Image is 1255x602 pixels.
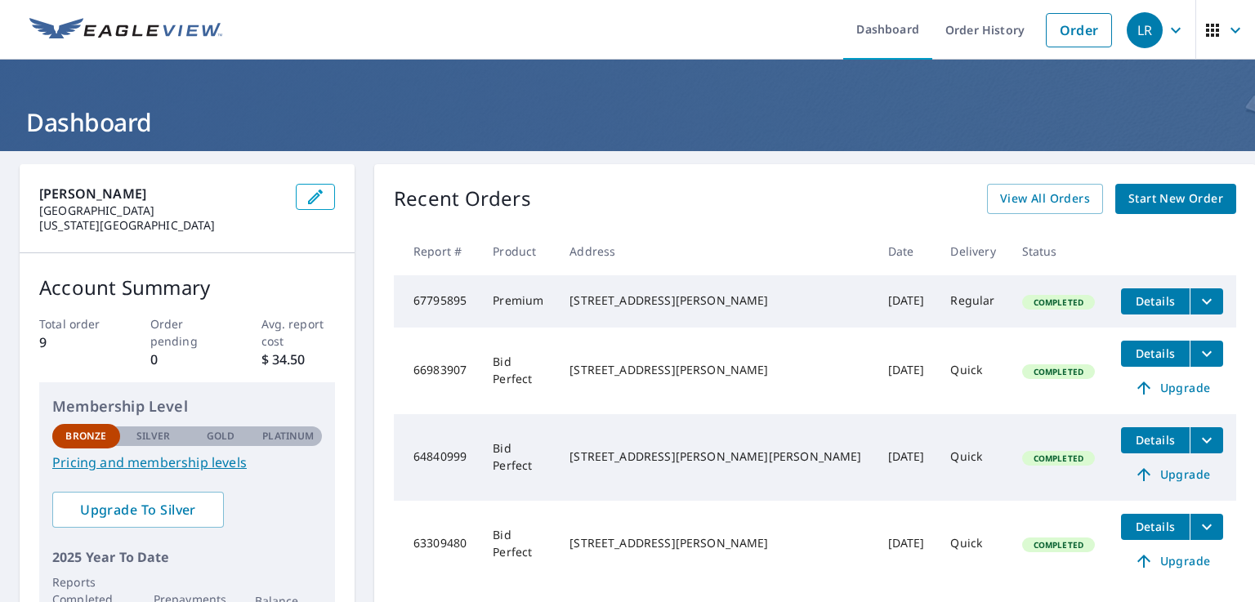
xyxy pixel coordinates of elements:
[875,275,938,328] td: [DATE]
[1121,341,1190,367] button: detailsBtn-66983907
[1131,346,1180,361] span: Details
[1131,378,1213,398] span: Upgrade
[150,350,225,369] p: 0
[1190,341,1223,367] button: filesDropdownBtn-66983907
[875,227,938,275] th: Date
[937,227,1008,275] th: Delivery
[1009,227,1108,275] th: Status
[1000,189,1090,209] span: View All Orders
[39,218,283,233] p: [US_STATE][GEOGRAPHIC_DATA]
[480,414,556,501] td: Bid Perfect
[1190,288,1223,314] button: filesDropdownBtn-67795895
[261,350,336,369] p: $ 34.50
[394,227,480,275] th: Report #
[394,184,531,214] p: Recent Orders
[875,414,938,501] td: [DATE]
[1024,453,1093,464] span: Completed
[1121,462,1223,488] a: Upgrade
[1131,432,1180,448] span: Details
[65,429,106,444] p: Bronze
[1131,293,1180,309] span: Details
[20,105,1235,139] h1: Dashboard
[52,547,322,567] p: 2025 Year To Date
[937,501,1008,587] td: Quick
[52,453,322,472] a: Pricing and membership levels
[1024,366,1093,377] span: Completed
[394,414,480,501] td: 64840999
[394,501,480,587] td: 63309480
[136,429,171,444] p: Silver
[1121,548,1223,574] a: Upgrade
[39,203,283,218] p: [GEOGRAPHIC_DATA]
[394,275,480,328] td: 67795895
[65,501,211,519] span: Upgrade To Silver
[937,414,1008,501] td: Quick
[207,429,234,444] p: Gold
[480,275,556,328] td: Premium
[1115,184,1236,214] a: Start New Order
[1131,551,1213,571] span: Upgrade
[394,328,480,414] td: 66983907
[39,273,335,302] p: Account Summary
[1131,465,1213,484] span: Upgrade
[1121,288,1190,314] button: detailsBtn-67795895
[569,362,861,378] div: [STREET_ADDRESS][PERSON_NAME]
[1127,12,1163,48] div: LR
[39,315,114,332] p: Total order
[52,395,322,417] p: Membership Level
[480,227,556,275] th: Product
[1121,514,1190,540] button: detailsBtn-63309480
[1121,427,1190,453] button: detailsBtn-64840999
[556,227,874,275] th: Address
[480,328,556,414] td: Bid Perfect
[261,315,336,350] p: Avg. report cost
[569,535,861,551] div: [STREET_ADDRESS][PERSON_NAME]
[1190,514,1223,540] button: filesDropdownBtn-63309480
[150,315,225,350] p: Order pending
[52,492,224,528] a: Upgrade To Silver
[39,184,283,203] p: [PERSON_NAME]
[480,501,556,587] td: Bid Perfect
[1128,189,1223,209] span: Start New Order
[987,184,1103,214] a: View All Orders
[1131,519,1180,534] span: Details
[875,328,938,414] td: [DATE]
[262,429,314,444] p: Platinum
[1046,13,1112,47] a: Order
[937,275,1008,328] td: Regular
[569,292,861,309] div: [STREET_ADDRESS][PERSON_NAME]
[875,501,938,587] td: [DATE]
[1190,427,1223,453] button: filesDropdownBtn-64840999
[937,328,1008,414] td: Quick
[1121,375,1223,401] a: Upgrade
[1024,297,1093,308] span: Completed
[1024,539,1093,551] span: Completed
[569,448,861,465] div: [STREET_ADDRESS][PERSON_NAME][PERSON_NAME]
[29,18,222,42] img: EV Logo
[39,332,114,352] p: 9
